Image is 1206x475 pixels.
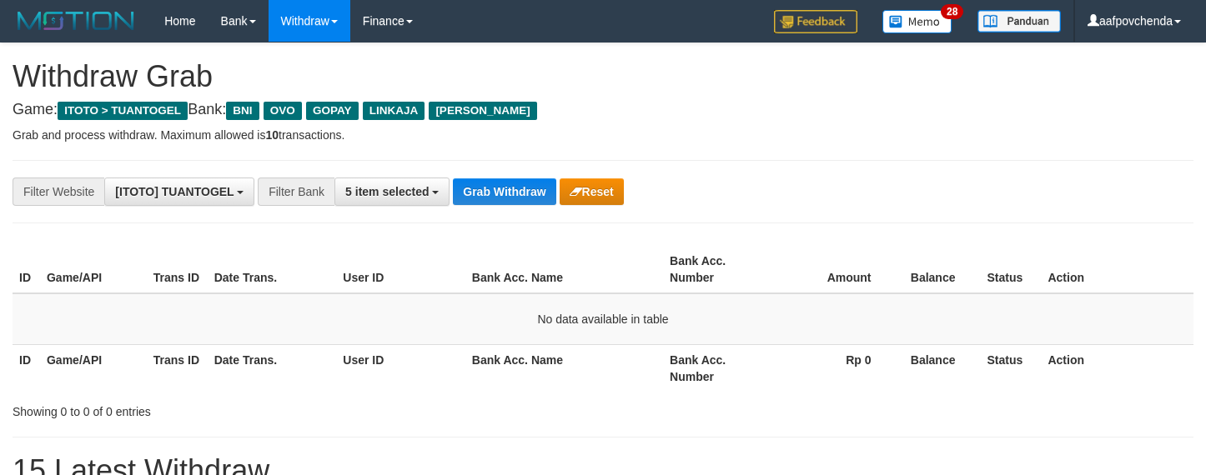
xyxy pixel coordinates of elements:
th: Balance [897,344,981,392]
button: 5 item selected [334,177,450,206]
th: Bank Acc. Name [465,246,663,293]
th: Bank Acc. Name [465,344,663,392]
img: MOTION_logo.png [13,8,139,33]
span: [ITOTO] TUANTOGEL [115,185,234,198]
img: panduan.png [977,10,1061,32]
img: Button%20Memo.svg [882,10,952,33]
p: Grab and process withdraw. Maximum allowed is transactions. [13,127,1193,143]
span: 5 item selected [345,185,429,198]
th: Status [981,246,1042,293]
span: OVO [264,102,302,120]
th: Trans ID [147,246,208,293]
th: Amount [770,246,897,293]
button: Reset [560,178,624,205]
strong: 10 [265,128,279,142]
th: Date Trans. [208,344,337,392]
th: Bank Acc. Number [663,344,770,392]
div: Filter Bank [258,177,334,206]
th: User ID [336,344,465,392]
img: Feedback.jpg [774,10,857,33]
th: Status [981,344,1042,392]
span: 28 [941,4,963,19]
th: Game/API [40,246,147,293]
span: [PERSON_NAME] [429,102,536,120]
th: Game/API [40,344,147,392]
span: ITOTO > TUANTOGEL [58,102,188,120]
th: ID [13,246,40,293]
th: Balance [897,246,981,293]
button: Grab Withdraw [453,178,555,205]
th: Date Trans. [208,246,337,293]
span: BNI [226,102,259,120]
th: Bank Acc. Number [663,246,770,293]
th: Action [1041,344,1193,392]
span: GOPAY [306,102,359,120]
div: Showing 0 to 0 of 0 entries [13,397,490,420]
h4: Game: Bank: [13,102,1193,118]
button: [ITOTO] TUANTOGEL [104,177,254,206]
h1: Withdraw Grab [13,60,1193,93]
div: Filter Website [13,177,104,206]
th: Trans ID [147,344,208,392]
th: Rp 0 [770,344,897,392]
span: LINKAJA [363,102,425,120]
th: User ID [336,246,465,293]
th: ID [13,344,40,392]
td: No data available in table [13,293,1193,345]
th: Action [1041,246,1193,293]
